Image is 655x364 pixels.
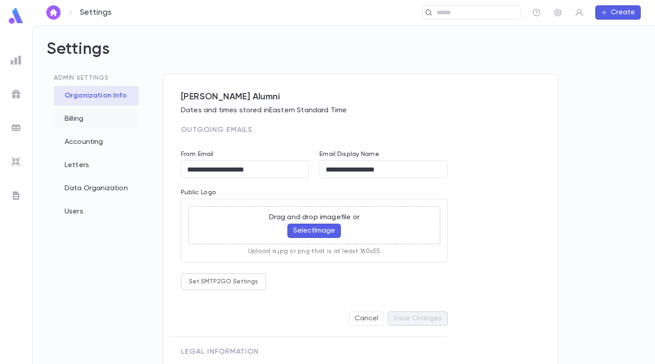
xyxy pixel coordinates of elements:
img: reports_grey.c525e4749d1bce6a11f5fe2a8de1b229.svg [11,55,21,65]
img: imports_grey.530a8a0e642e233f2baf0ef88e8c9fcb.svg [11,156,21,167]
div: Data Organization [54,179,139,198]
img: campaigns_grey.99e729a5f7ee94e3726e6486bddda8f1.svg [11,89,21,99]
button: Cancel [349,311,384,326]
img: batches_grey.339ca447c9d9533ef1741baa751efc33.svg [11,123,21,133]
label: From Email [181,151,213,158]
div: Billing [54,109,139,129]
p: Drag and drop image file or [269,213,360,222]
div: Letters [54,155,139,175]
p: Settings [80,8,111,17]
img: letters_grey.7941b92b52307dd3b8a917253454ce1c.svg [11,190,21,201]
span: Admin Settings [54,75,109,81]
span: Legal Information [181,348,259,356]
p: Public Logo [181,189,448,199]
span: Outgoing Emails [181,127,252,134]
div: Users [54,202,139,221]
h2: Settings [47,40,641,74]
div: Accounting [54,132,139,152]
div: Organization Info [54,86,139,106]
img: home_white.a664292cf8c1dea59945f0da9f25487c.svg [48,9,59,16]
p: Upload a jpg or png that is at least 160x55 [248,248,381,255]
img: logo [7,7,25,25]
button: SelectImage [287,224,341,238]
button: Set SMTP2GO Settings [181,273,266,290]
button: Create [595,5,641,20]
span: [PERSON_NAME] Alumni [181,92,540,102]
p: Dates and times stored in Eastern Standard Time [181,106,540,115]
label: Email Display Name [319,151,379,158]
